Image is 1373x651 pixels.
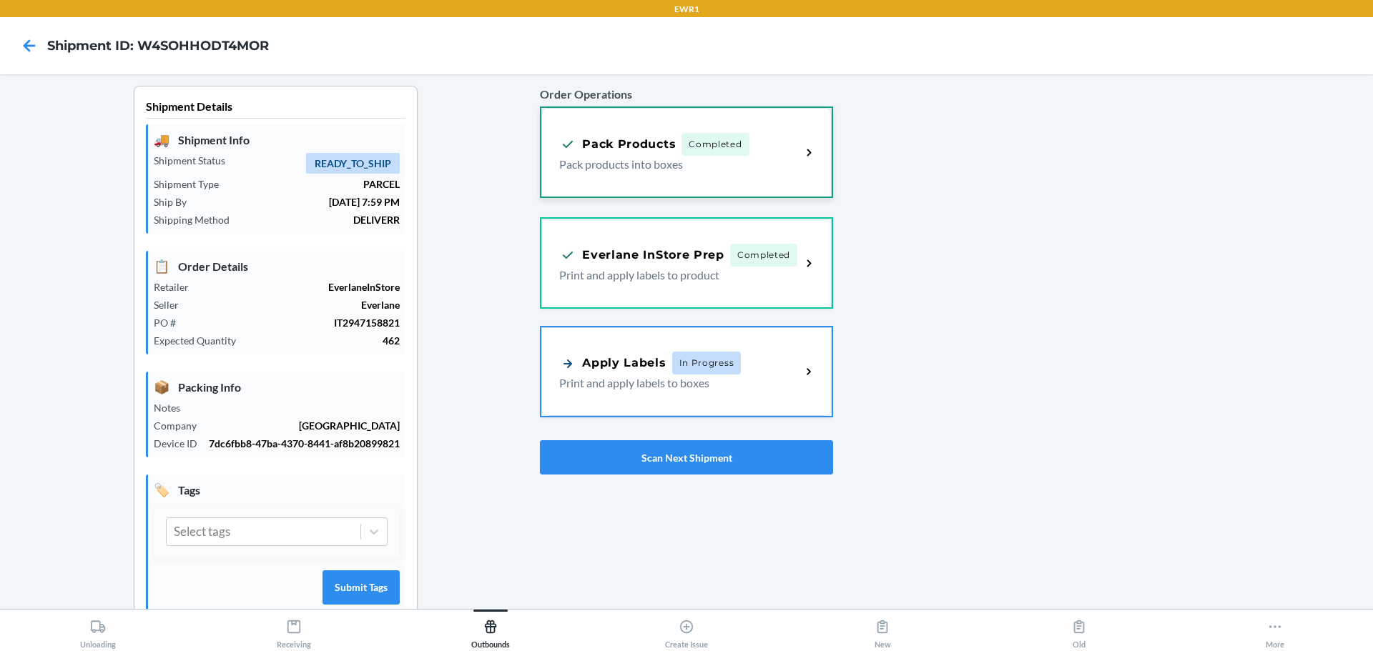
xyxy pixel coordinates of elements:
[672,352,742,374] span: In Progress
[154,315,187,330] p: PO #
[540,217,833,309] a: Everlane InStore PrepCompletedPrint and apply labels to product
[154,257,400,276] p: Order Details
[196,610,392,649] button: Receiving
[1266,613,1284,649] div: More
[277,613,311,649] div: Receiving
[540,440,833,474] button: Scan Next Shipment
[665,613,708,649] div: Create Issue
[154,153,237,168] p: Shipment Status
[540,326,833,417] a: Apply LabelsIn ProgressPrint and apply labels to boxes
[784,610,980,649] button: New
[559,246,724,264] div: Everlane InStore Prep
[323,570,400,605] button: Submit Tags
[154,130,169,149] span: 🚚
[80,613,116,649] div: Unloading
[154,418,208,433] p: Company
[154,297,190,312] p: Seller
[471,613,510,649] div: Outbounds
[47,36,269,55] h4: Shipment ID: W4SOHHODT4MOR
[154,480,169,500] span: 🏷️
[589,610,784,649] button: Create Issue
[154,279,200,294] p: Retailer
[154,177,230,192] p: Shipment Type
[540,106,833,198] a: Pack ProductsCompletedPack products into boxes
[187,315,400,330] p: IT2947158821
[247,333,400,348] p: 462
[146,98,405,119] p: Shipment Details
[1177,610,1373,649] button: More
[875,613,891,649] div: New
[730,244,797,267] span: Completed
[1071,613,1087,649] div: Old
[154,377,169,397] span: 📦
[559,135,676,153] div: Pack Products
[198,194,400,209] p: [DATE] 7:59 PM
[230,177,400,192] p: PARCEL
[559,354,666,372] div: Apply Labels
[154,480,400,500] p: Tags
[393,610,589,649] button: Outbounds
[559,374,789,392] p: Print and apply labels to boxes
[208,418,400,433] p: [GEOGRAPHIC_DATA]
[154,257,169,276] span: 📋
[154,400,192,415] p: Notes
[559,156,789,173] p: Pack products into boxes
[154,130,400,149] p: Shipment Info
[540,86,833,103] p: Order Operations
[154,377,400,397] p: Packing Info
[200,279,400,294] p: EverlaneInStore
[681,133,749,156] span: Completed
[154,194,198,209] p: Ship By
[190,297,400,312] p: Everlane
[154,212,241,227] p: Shipping Method
[209,436,400,451] p: 7dc6fbb8-47ba-4370-8441-af8b20899821
[154,333,247,348] p: Expected Quantity
[241,212,400,227] p: DELIVERR
[154,436,209,451] p: Device ID
[674,3,699,16] p: EWR1
[174,522,230,541] div: Select tags
[306,153,400,174] span: READY_TO_SHIP
[980,610,1176,649] button: Old
[559,267,789,284] p: Print and apply labels to product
